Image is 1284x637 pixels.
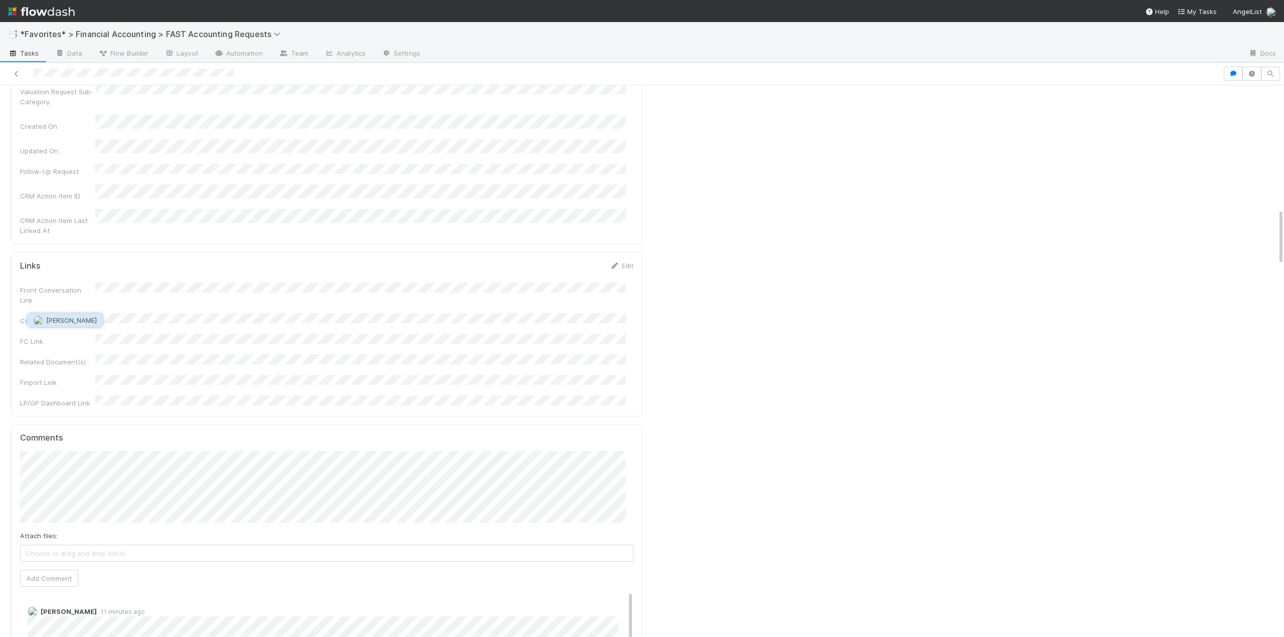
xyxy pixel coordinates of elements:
a: Data [47,46,90,62]
img: avatar_705f3a58-2659-4f93-91ad-7a5be837418b.png [1266,7,1276,17]
button: Add Comment [20,570,78,587]
a: Team [271,46,316,62]
div: CRM Action Item ID [20,191,95,201]
a: Automation [206,46,271,62]
div: Front Conversation Link [20,285,95,305]
a: Docs [1240,46,1284,62]
a: Layout [156,46,206,62]
span: My Tasks [1177,8,1217,16]
a: My Tasks [1177,7,1217,17]
span: Choose or drag and drop file(s) [21,545,633,561]
div: Valuation Request Sub-Category [20,87,95,107]
span: AngelList [1233,8,1262,16]
label: Attach files: [20,531,58,541]
a: Flow Builder [90,46,156,62]
div: LP/GP Dashboard Link [20,398,95,408]
div: Updated On [20,146,95,156]
div: Help [1145,7,1169,17]
div: CRM Action Item Last Linked At [20,216,95,236]
img: avatar_fee1282a-8af6-4c79-b7c7-bf2cfad99775.png [28,606,38,616]
span: [PERSON_NAME] [41,607,97,615]
div: Comptroller Link [20,316,95,326]
div: FC Link [20,336,95,346]
div: Follow-Up Request [20,166,95,176]
a: Settings [374,46,428,62]
h5: Links [20,261,41,271]
span: [PERSON_NAME] [46,316,97,324]
a: Analytics [316,46,374,62]
span: 11 minutes ago [97,608,145,615]
div: Finport Link [20,377,95,387]
div: Related Document(s) [20,357,95,367]
span: Flow Builder [98,48,148,58]
h5: Comments [20,433,633,443]
span: 📑 [8,30,18,38]
a: Edit [610,262,633,270]
button: [PERSON_NAME] [27,313,103,327]
img: avatar_fee1282a-8af6-4c79-b7c7-bf2cfad99775.png [33,315,43,325]
img: logo-inverted-e16ddd16eac7371096b0.svg [8,3,75,20]
span: Tasks [8,48,39,58]
div: Created On [20,121,95,131]
span: *Favorites* > Financial Accounting > FAST Accounting Requests [20,29,285,39]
